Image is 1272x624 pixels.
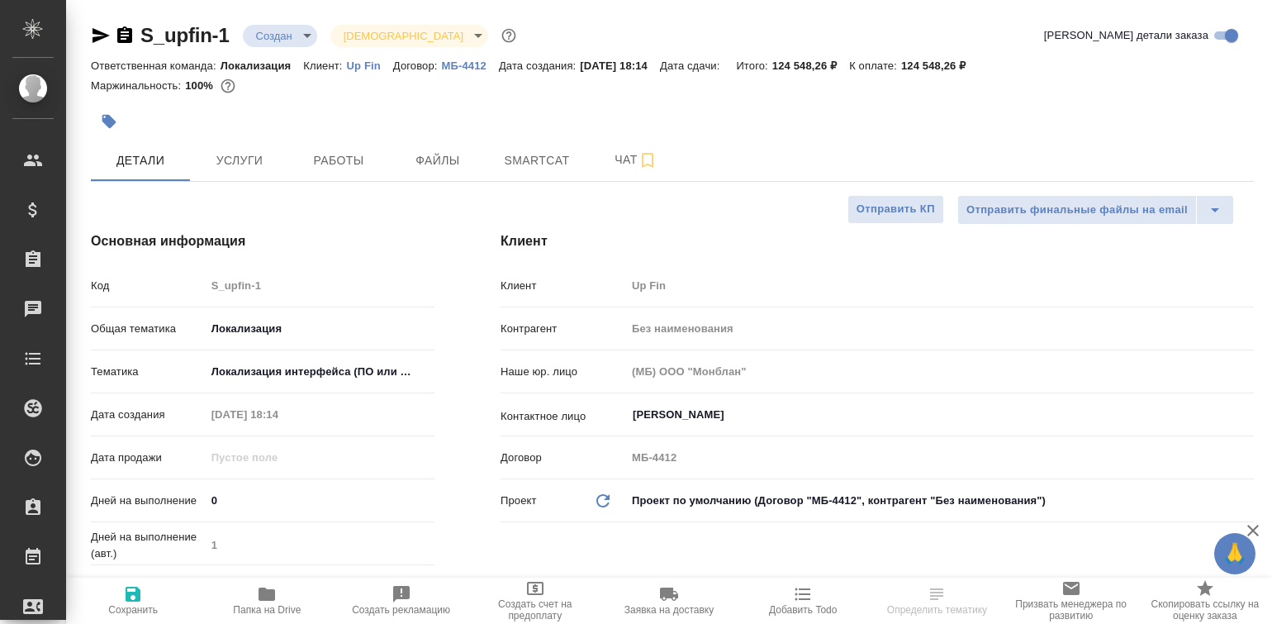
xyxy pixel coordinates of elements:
span: Определить тематику [887,604,987,616]
input: Пустое поле [206,274,434,298]
h4: Основная информация [91,231,434,251]
input: Пустое поле [626,445,1254,469]
span: Скопировать ссылку на оценку заказа [1148,598,1262,622]
div: split button [957,195,1234,225]
p: Договор [501,450,626,466]
button: Отправить КП [847,195,944,224]
a: МБ-4412 [442,58,499,72]
button: Создать рекламацию [334,578,468,624]
span: Файлы [398,150,477,171]
span: Создать рекламацию [352,604,450,616]
input: Пустое поле [626,274,1254,298]
p: 100% [185,79,217,92]
p: Дней на выполнение (авт.) [91,529,206,562]
button: 0.00 RUB; [217,75,239,97]
span: Услуги [200,150,279,171]
button: [DEMOGRAPHIC_DATA] [339,29,468,43]
p: Дата создания: [499,60,580,72]
p: МБ-4412 [442,60,499,72]
p: Итого: [736,60,771,72]
button: Добавить тэг [91,103,127,140]
p: Дата продажи [91,450,206,466]
p: Маржинальность: [91,79,185,92]
p: К оплате: [849,60,901,72]
div: Локализация интерфейса (ПО или сайта) [206,358,434,386]
span: Призвать менеджера по развитию [1014,598,1128,622]
input: Пустое поле [206,445,350,469]
p: Клиент: [303,60,346,72]
span: Отправить финальные файлы на email [966,201,1188,220]
svg: Подписаться [638,150,657,170]
p: 124 548,26 ₽ [901,60,978,72]
div: Создан [243,25,317,47]
p: Дата создания [91,407,206,423]
button: Скопировать ссылку [115,26,135,45]
span: Smartcat [497,150,577,171]
span: Сохранить [108,604,158,616]
span: Заявка на доставку [624,604,714,616]
h4: Клиент [501,231,1254,251]
p: Договор: [393,60,442,72]
p: 124 548,26 ₽ [772,60,849,72]
span: Детали [101,150,180,171]
p: Ответственная команда: [91,60,221,72]
span: Создать счет на предоплату [478,598,592,622]
div: Создан [330,25,488,47]
p: Код [91,278,206,294]
button: Сохранить [66,578,200,624]
input: Пустое поле [626,360,1254,383]
p: Локализация [221,60,304,72]
p: Тематика [91,364,206,380]
button: Призвать менеджера по развитию [1004,578,1138,624]
button: Папка на Drive [200,578,334,624]
button: Заявка на доставку [602,578,736,624]
span: Папка на Drive [233,604,301,616]
span: Чат [596,150,676,170]
input: ✎ Введи что-нибудь [206,574,350,598]
button: 🙏 [1214,533,1255,574]
p: Дата сдачи: [660,60,724,72]
a: Up Fin [347,58,393,72]
button: Добавить Todo [736,578,870,624]
div: Локализация [206,315,434,343]
button: Если добавить услуги и заполнить их объемом, то дата рассчитается автоматически [148,576,169,598]
p: Дней на выполнение [91,493,206,509]
button: Скопировать ссылку на оценку заказа [1138,578,1272,624]
p: [DATE] 18:14 [580,60,660,72]
button: Создать счет на предоплату [468,578,602,624]
button: Отправить финальные файлы на email [957,195,1197,225]
input: Пустое поле [626,317,1254,341]
p: Общая тематика [91,321,206,337]
button: Open [1245,413,1248,417]
input: Пустое поле [206,533,434,557]
span: 🙏 [1221,536,1249,571]
a: S_upfin-1 [140,24,230,46]
p: Наше юр. лицо [501,364,626,380]
p: Клиент [501,278,626,294]
button: Доп статусы указывают на важность/срочность заказа [498,25,520,46]
span: Работы [299,150,378,171]
input: Пустое поле [206,403,350,426]
button: Скопировать ссылку для ЯМессенджера [91,26,111,45]
input: ✎ Введи что-нибудь [206,488,434,512]
span: Отправить КП [857,200,935,219]
button: Создан [251,29,297,43]
p: Up Fin [347,60,393,72]
p: Контактное лицо [501,408,626,425]
span: Добавить Todo [769,604,837,616]
button: Определить тематику [870,578,1004,624]
div: Проект по умолчанию (Договор "МБ-4412", контрагент "Без наименования") [626,487,1254,515]
p: Контрагент [501,321,626,337]
span: [PERSON_NAME] детали заказа [1044,27,1208,44]
p: Проект [501,493,537,509]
